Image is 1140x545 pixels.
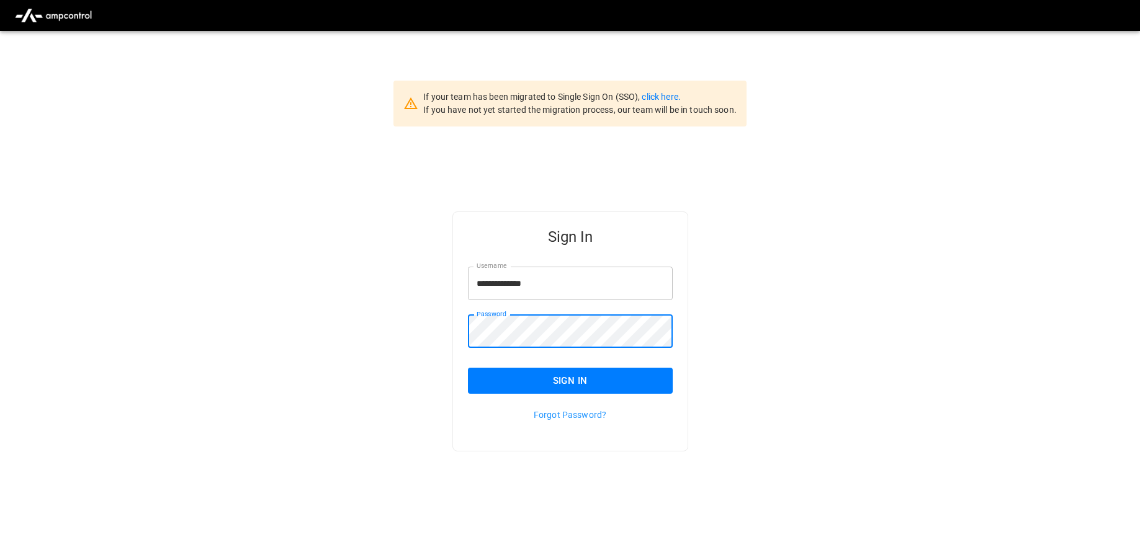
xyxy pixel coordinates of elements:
label: Username [477,261,506,271]
button: Sign In [468,368,673,394]
h5: Sign In [468,227,673,247]
p: Forgot Password? [468,409,673,421]
span: If your team has been migrated to Single Sign On (SSO), [423,92,642,102]
label: Password [477,309,506,319]
a: click here. [642,92,680,102]
span: If you have not yet started the migration process, our team will be in touch soon. [423,105,737,115]
img: ampcontrol.io logo [10,4,97,27]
